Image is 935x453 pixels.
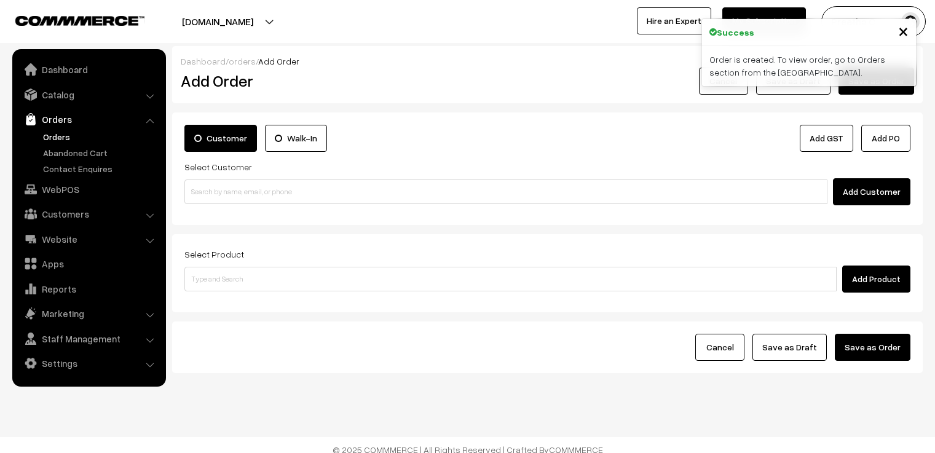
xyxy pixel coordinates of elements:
[821,6,926,37] button: Preetha C
[702,45,916,86] div: Order is created. To view order, go to Orders section from the [GEOGRAPHIC_DATA].
[184,160,252,173] label: Select Customer
[15,278,162,300] a: Reports
[258,56,299,66] span: Add Order
[265,125,327,152] label: Walk-In
[184,267,837,291] input: Type and Search
[15,108,162,130] a: Orders
[833,178,910,205] button: Add Customer
[184,125,257,152] label: Customer
[15,253,162,275] a: Apps
[15,352,162,374] a: Settings
[861,125,910,152] button: Add PO
[835,334,910,361] button: Save as Order
[139,6,296,37] button: [DOMAIN_NAME]
[15,302,162,325] a: Marketing
[184,179,827,204] input: Search by name, email, or phone
[15,84,162,106] a: Catalog
[40,162,162,175] a: Contact Enquires
[695,334,744,361] button: Cancel
[722,7,806,34] a: My Subscription
[15,58,162,81] a: Dashboard
[842,266,910,293] button: Add Product
[40,146,162,159] a: Abandoned Cart
[229,56,256,66] a: orders
[901,12,920,31] img: user
[15,203,162,225] a: Customers
[15,12,123,27] a: COMMMERCE
[752,334,827,361] button: Save as Draft
[15,328,162,350] a: Staff Management
[898,22,909,40] button: Close
[15,228,162,250] a: Website
[15,178,162,200] a: WebPOS
[699,68,748,95] button: Cancel
[181,55,914,68] div: / /
[717,26,754,39] strong: Success
[637,7,711,34] a: Hire an Expert
[184,248,244,261] label: Select Product
[898,19,909,42] span: ×
[181,56,226,66] a: Dashboard
[181,71,413,90] h2: Add Order
[40,130,162,143] a: Orders
[15,16,144,25] img: COMMMERCE
[800,125,853,152] a: Add GST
